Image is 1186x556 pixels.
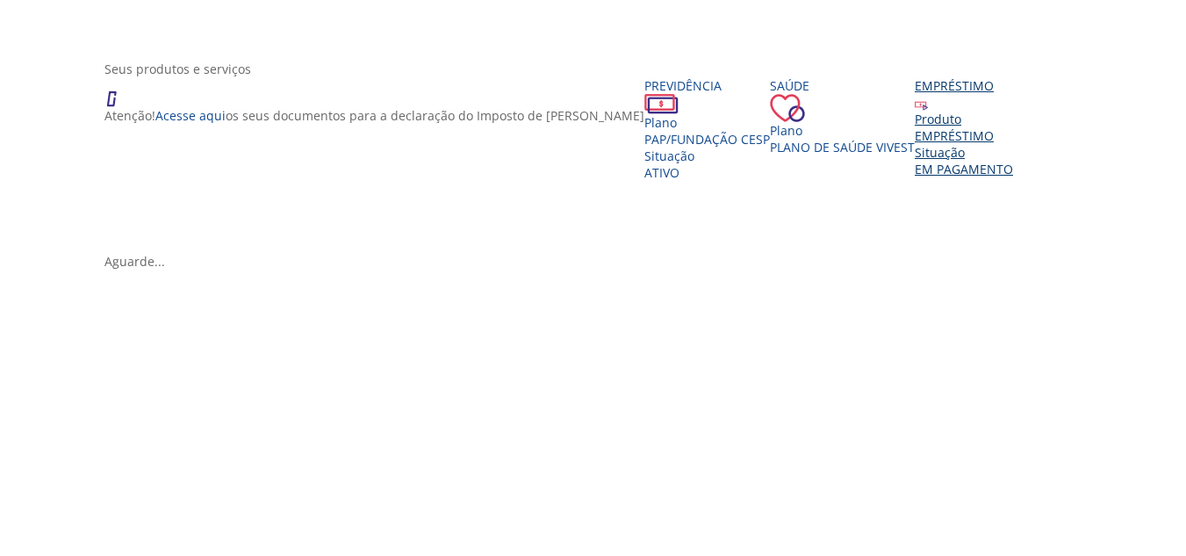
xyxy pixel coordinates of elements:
[915,161,1013,177] span: EM PAGAMENTO
[770,94,805,122] img: ico_coracao.png
[644,131,770,148] span: PAP/Fundação CESP
[155,107,226,124] a: Acesse aqui
[915,144,1013,161] div: Situação
[644,164,679,181] span: Ativo
[104,61,1095,270] section: <span lang="en" dir="ltr">ProdutosCard</span>
[770,77,915,94] div: Saúde
[104,61,1095,77] div: Seus produtos e serviços
[915,77,1013,94] div: Empréstimo
[915,77,1013,177] a: Empréstimo Produto EMPRÉSTIMO Situação EM PAGAMENTO
[644,77,770,94] div: Previdência
[644,77,770,181] a: Previdência PlanoPAP/Fundação CESP SituaçãoAtivo
[770,122,915,139] div: Plano
[915,111,1013,127] div: Produto
[104,107,644,124] p: Atenção! os seus documentos para a declaração do Imposto de [PERSON_NAME]
[770,139,915,155] span: Plano de Saúde VIVEST
[644,148,770,164] div: Situação
[915,97,928,111] img: ico_emprestimo.svg
[104,77,134,107] img: ico_atencao.png
[104,253,1095,270] div: Aguarde...
[644,114,770,131] div: Plano
[915,127,1013,144] div: EMPRÉSTIMO
[644,94,679,114] img: ico_dinheiro.png
[770,77,915,155] a: Saúde PlanoPlano de Saúde VIVEST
